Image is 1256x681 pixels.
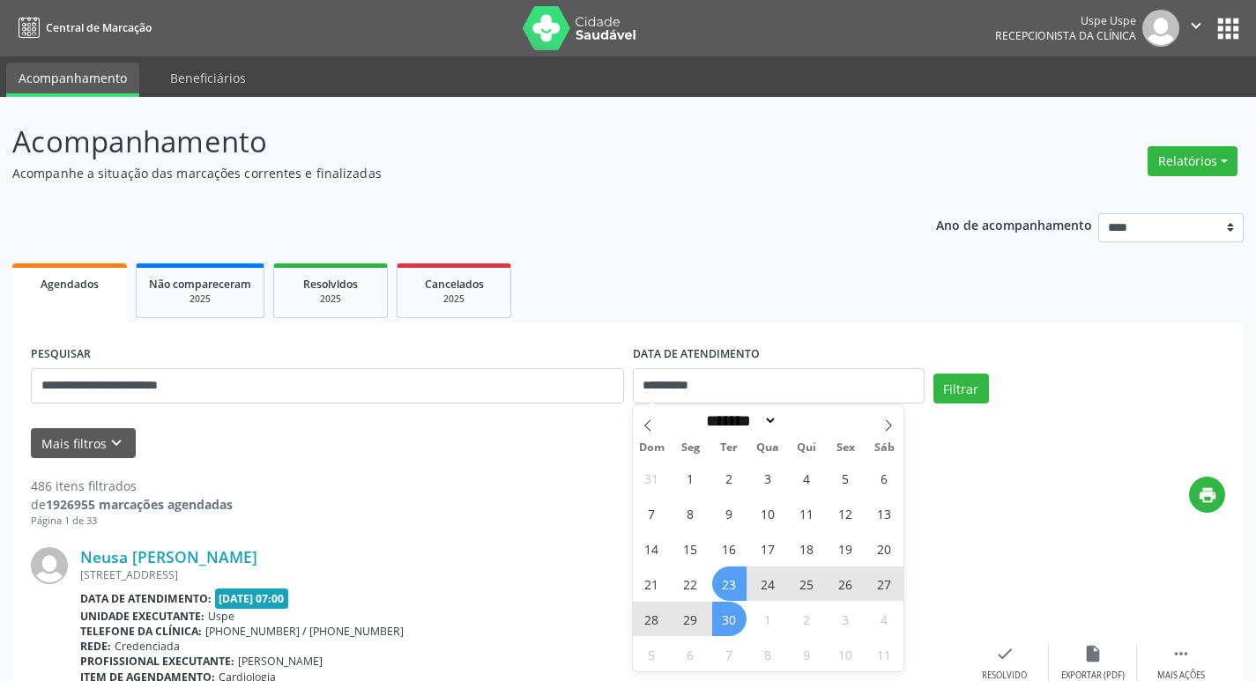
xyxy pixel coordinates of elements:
[826,442,865,454] span: Sex
[80,591,212,606] b: Data de atendimento:
[673,637,708,671] span: Outubro 6, 2025
[80,639,111,654] b: Rede:
[80,547,257,566] a: Neusa [PERSON_NAME]
[80,609,204,624] b: Unidade executante:
[751,566,785,601] span: Setembro 24, 2025
[149,277,251,292] span: Não compareceram
[158,63,258,93] a: Beneficiários
[31,477,233,495] div: 486 itens filtrados
[673,496,708,530] span: Setembro 8, 2025
[31,547,68,584] img: img
[12,13,152,42] a: Central de Marcação
[80,624,202,639] b: Telefone da clínica:
[205,624,404,639] span: [PHONE_NUMBER] / [PHONE_NUMBER]
[712,566,747,601] span: Setembro 23, 2025
[410,292,498,306] div: 2025
[31,495,233,514] div: de
[995,28,1136,43] span: Recepcionista da clínica
[46,20,152,35] span: Central de Marcação
[829,602,863,636] span: Outubro 3, 2025
[790,461,824,495] span: Setembro 4, 2025
[751,461,785,495] span: Setembro 3, 2025
[712,637,747,671] span: Outubro 7, 2025
[1179,10,1213,47] button: 
[12,120,874,164] p: Acompanhamento
[303,277,358,292] span: Resolvidos
[31,514,233,529] div: Página 1 de 33
[701,411,778,430] select: Month
[751,602,785,636] span: Outubro 1, 2025
[790,531,824,566] span: Setembro 18, 2025
[1083,644,1103,663] i: insert_drive_file
[1148,146,1237,176] button: Relatórios
[790,496,824,530] span: Setembro 11, 2025
[995,644,1014,663] i: check
[933,374,989,403] button: Filtrar
[1213,13,1244,44] button: apps
[671,442,710,454] span: Seg
[790,637,824,671] span: Outubro 9, 2025
[31,428,136,459] button: Mais filtroskeyboard_arrow_down
[787,442,826,454] span: Qui
[1189,477,1225,513] button: print
[777,411,836,430] input: Year
[635,461,669,495] span: Agosto 31, 2025
[936,213,1092,235] p: Ano de acompanhamento
[751,531,785,566] span: Setembro 17, 2025
[673,602,708,636] span: Setembro 29, 2025
[80,567,961,582] div: [STREET_ADDRESS]
[673,461,708,495] span: Setembro 1, 2025
[867,637,902,671] span: Outubro 11, 2025
[867,531,902,566] span: Setembro 20, 2025
[712,496,747,530] span: Setembro 9, 2025
[829,531,863,566] span: Setembro 19, 2025
[635,496,669,530] span: Setembro 7, 2025
[712,531,747,566] span: Setembro 16, 2025
[748,442,787,454] span: Qua
[867,602,902,636] span: Outubro 4, 2025
[673,531,708,566] span: Setembro 15, 2025
[673,566,708,601] span: Setembro 22, 2025
[12,164,874,182] p: Acompanhe a situação das marcações correntes e finalizadas
[867,566,902,601] span: Setembro 27, 2025
[635,637,669,671] span: Outubro 5, 2025
[31,341,91,368] label: PESQUISAR
[712,461,747,495] span: Setembro 2, 2025
[751,637,785,671] span: Outubro 8, 2025
[41,277,99,292] span: Agendados
[149,292,251,306] div: 2025
[751,496,785,530] span: Setembro 10, 2025
[635,602,669,636] span: Setembro 28, 2025
[635,566,669,601] span: Setembro 21, 2025
[867,461,902,495] span: Setembro 6, 2025
[829,496,863,530] span: Setembro 12, 2025
[790,566,824,601] span: Setembro 25, 2025
[633,341,760,368] label: DATA DE ATENDIMENTO
[425,277,484,292] span: Cancelados
[238,654,323,669] span: [PERSON_NAME]
[1186,16,1206,35] i: 
[710,442,748,454] span: Ter
[633,442,672,454] span: Dom
[46,496,233,513] strong: 1926955 marcações agendadas
[635,531,669,566] span: Setembro 14, 2025
[712,602,747,636] span: Setembro 30, 2025
[215,588,289,609] span: [DATE] 07:00
[286,292,375,306] div: 2025
[80,654,234,669] b: Profissional executante:
[829,461,863,495] span: Setembro 5, 2025
[865,442,903,454] span: Sáb
[790,602,824,636] span: Outubro 2, 2025
[208,609,234,624] span: Uspe
[1142,10,1179,47] img: img
[1171,644,1191,663] i: 
[867,496,902,530] span: Setembro 13, 2025
[115,639,180,654] span: Credenciada
[829,566,863,601] span: Setembro 26, 2025
[995,13,1136,28] div: Uspe Uspe
[6,63,139,97] a: Acompanhamento
[107,433,126,453] i: keyboard_arrow_down
[1198,485,1217,505] i: print
[829,637,863,671] span: Outubro 10, 2025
